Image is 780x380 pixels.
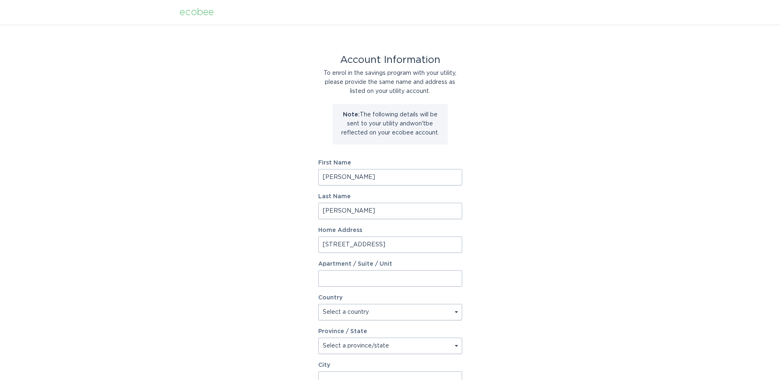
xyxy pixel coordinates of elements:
[318,227,462,233] label: Home Address
[339,110,442,137] p: The following details will be sent to your utility and won't be reflected on your ecobee account.
[180,8,214,17] div: ecobee
[318,362,462,368] label: City
[318,194,462,199] label: Last Name
[318,329,367,334] label: Province / State
[343,112,360,118] strong: Note:
[318,56,462,65] div: Account Information
[318,69,462,96] div: To enrol in the savings program with your utility, please provide the same name and address as li...
[318,295,343,301] label: Country
[318,261,462,267] label: Apartment / Suite / Unit
[318,160,462,166] label: First Name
